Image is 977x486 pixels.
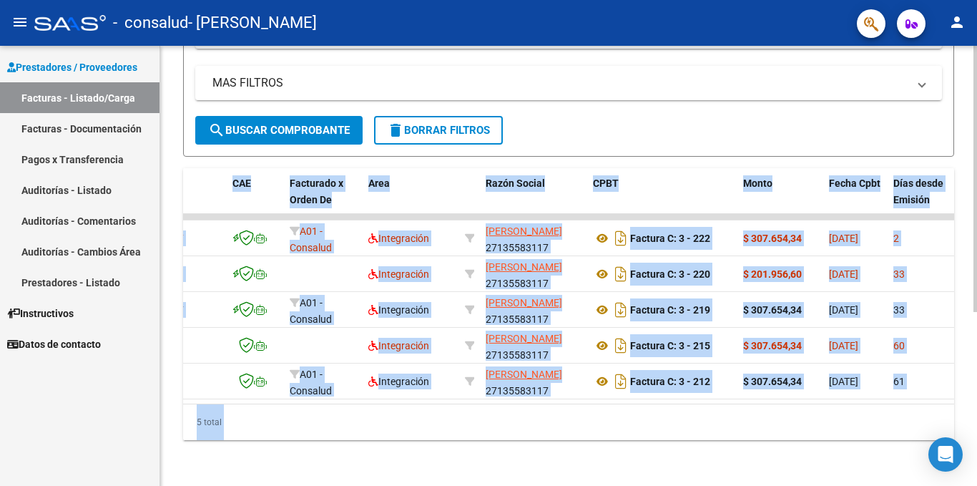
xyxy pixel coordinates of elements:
[368,233,429,244] span: Integración
[737,168,823,231] datatable-header-cell: Monto
[486,225,562,237] span: [PERSON_NAME]
[486,223,581,253] div: 27135583117
[7,336,101,352] span: Datos de contacto
[368,304,429,316] span: Integración
[7,59,137,75] span: Prestadores / Proveedores
[829,376,858,387] span: [DATE]
[893,376,905,387] span: 61
[612,298,630,321] i: Descargar documento
[743,340,802,351] strong: $ 307.654,34
[195,116,363,145] button: Buscar Comprobante
[486,333,562,344] span: [PERSON_NAME]
[829,178,880,189] span: Fecha Cpbt
[11,14,29,31] mat-icon: menu
[486,295,581,325] div: 27135583117
[290,369,332,397] span: A01 - Consalud
[113,7,188,39] span: - consalud
[630,340,710,351] strong: Factura C: 3 - 215
[188,7,317,39] span: - [PERSON_NAME]
[893,340,905,351] span: 60
[743,304,802,316] strong: $ 307.654,34
[612,227,630,250] i: Descargar documento
[630,233,710,244] strong: Factura C: 3 - 222
[208,122,225,139] mat-icon: search
[284,168,363,231] datatable-header-cell: Facturado x Orden De
[829,233,858,244] span: [DATE]
[893,233,899,244] span: 2
[183,404,954,440] div: 5 total
[829,340,858,351] span: [DATE]
[290,297,332,325] span: A01 - Consalud
[612,263,630,286] i: Descargar documento
[486,369,562,380] span: [PERSON_NAME]
[743,268,802,280] strong: $ 201.956,60
[486,261,562,273] span: [PERSON_NAME]
[743,178,772,189] span: Monto
[7,306,74,321] span: Instructivos
[587,168,737,231] datatable-header-cell: CPBT
[212,75,908,91] mat-panel-title: MAS FILTROS
[630,304,710,316] strong: Factura C: 3 - 219
[743,233,802,244] strong: $ 307.654,34
[888,168,952,231] datatable-header-cell: Días desde Emisión
[387,122,404,139] mat-icon: delete
[893,178,943,205] span: Días desde Emisión
[387,124,490,137] span: Borrar Filtros
[368,340,429,351] span: Integración
[612,334,630,357] i: Descargar documento
[612,370,630,393] i: Descargar documento
[893,268,905,280] span: 33
[486,259,581,289] div: 27135583117
[374,116,503,145] button: Borrar Filtros
[630,376,710,387] strong: Factura C: 3 - 212
[928,437,963,472] div: Open Intercom Messenger
[486,297,562,308] span: [PERSON_NAME]
[948,14,966,31] mat-icon: person
[486,178,545,189] span: Razón Social
[155,168,227,231] datatable-header-cell: ID
[630,268,710,280] strong: Factura C: 3 - 220
[195,66,942,100] mat-expansion-panel-header: MAS FILTROS
[743,376,802,387] strong: $ 307.654,34
[593,178,619,189] span: CPBT
[208,124,350,137] span: Buscar Comprobante
[363,168,459,231] datatable-header-cell: Area
[232,178,251,189] span: CAE
[823,168,888,231] datatable-header-cell: Fecha Cpbt
[368,376,429,387] span: Integración
[290,178,343,205] span: Facturado x Orden De
[290,225,332,253] span: A01 - Consalud
[829,304,858,316] span: [DATE]
[486,331,581,361] div: 27135583117
[368,268,429,280] span: Integración
[227,168,284,231] datatable-header-cell: CAE
[480,168,587,231] datatable-header-cell: Razón Social
[829,268,858,280] span: [DATE]
[368,178,390,189] span: Area
[486,366,581,397] div: 27135583117
[893,304,905,316] span: 33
